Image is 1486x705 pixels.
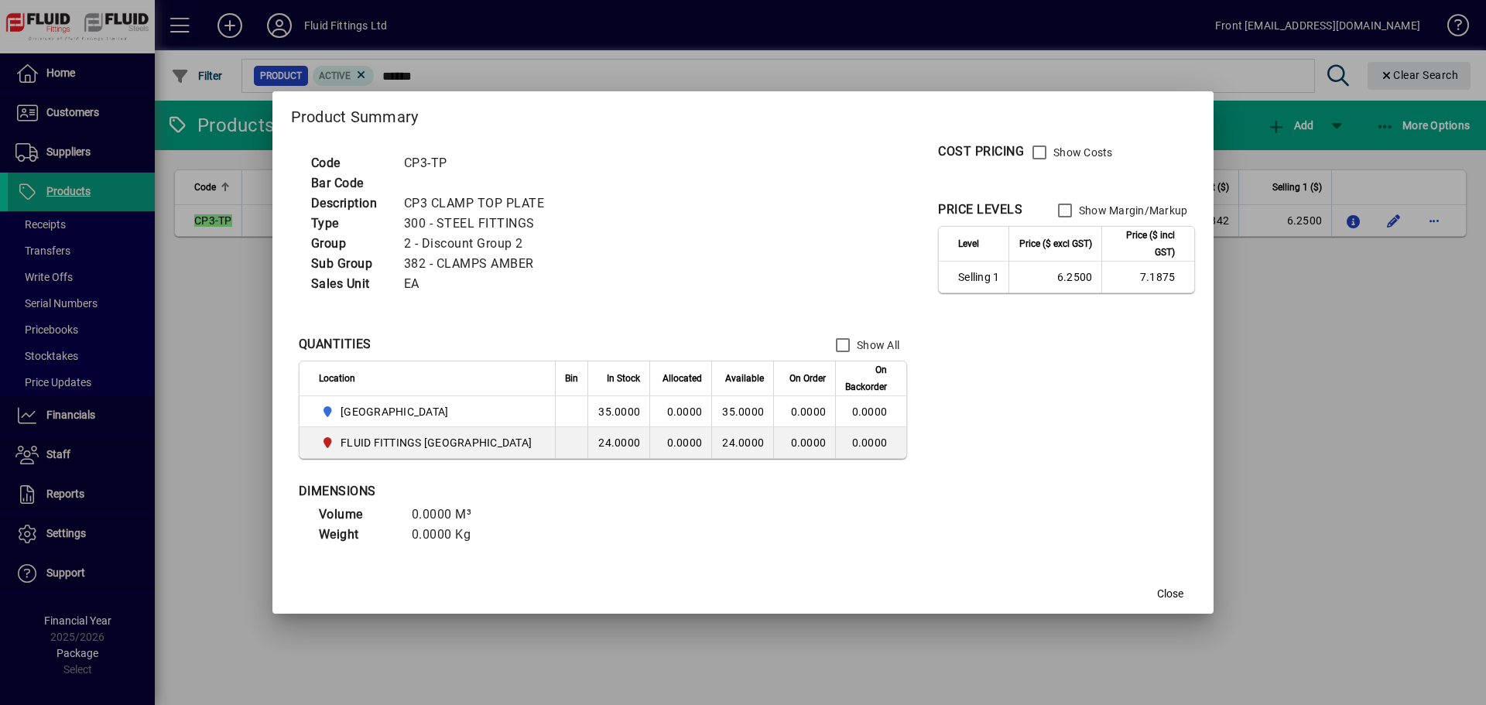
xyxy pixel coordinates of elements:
td: 0.0000 M³ [404,505,497,525]
span: On Order [789,370,826,387]
td: Description [303,193,396,214]
div: DIMENSIONS [299,482,686,501]
span: 0.0000 [791,436,827,449]
label: Show Margin/Markup [1076,203,1188,218]
td: 24.0000 [711,427,773,458]
h2: Product Summary [272,91,1214,136]
td: 0.0000 Kg [404,525,497,545]
td: CP3-TP [396,153,563,173]
span: In Stock [607,370,640,387]
div: QUANTITIES [299,335,371,354]
button: Close [1145,580,1195,607]
span: [GEOGRAPHIC_DATA] [341,404,448,419]
span: Price ($ incl GST) [1111,227,1175,261]
td: Group [303,234,396,254]
td: Volume [311,505,404,525]
span: Level [958,235,979,252]
span: AUCKLAND [319,402,539,421]
td: 0.0000 [835,396,906,427]
span: Bin [565,370,578,387]
td: Bar Code [303,173,396,193]
span: FLUID FITTINGS [GEOGRAPHIC_DATA] [341,435,532,450]
td: Sub Group [303,254,396,274]
td: 0.0000 [649,427,711,458]
td: Type [303,214,396,234]
td: EA [396,274,563,294]
label: Show All [854,337,899,353]
td: 6.2500 [1008,262,1101,293]
span: On Backorder [845,361,887,395]
span: FLUID FITTINGS CHRISTCHURCH [319,433,539,452]
td: Sales Unit [303,274,396,294]
td: CP3 CLAMP TOP PLATE [396,193,563,214]
td: Code [303,153,396,173]
td: 382 - CLAMPS AMBER [396,254,563,274]
td: 24.0000 [587,427,649,458]
td: 7.1875 [1101,262,1194,293]
td: 35.0000 [587,396,649,427]
span: Allocated [663,370,702,387]
span: 0.0000 [791,406,827,418]
td: 300 - STEEL FITTINGS [396,214,563,234]
span: Available [725,370,764,387]
td: 35.0000 [711,396,773,427]
div: PRICE LEVELS [938,200,1022,219]
label: Show Costs [1050,145,1113,160]
span: Location [319,370,355,387]
div: COST PRICING [938,142,1024,161]
td: Weight [311,525,404,545]
span: Close [1157,586,1183,602]
td: 2 - Discount Group 2 [396,234,563,254]
td: 0.0000 [835,427,906,458]
td: 0.0000 [649,396,711,427]
span: Price ($ excl GST) [1019,235,1092,252]
span: Selling 1 [958,269,999,285]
